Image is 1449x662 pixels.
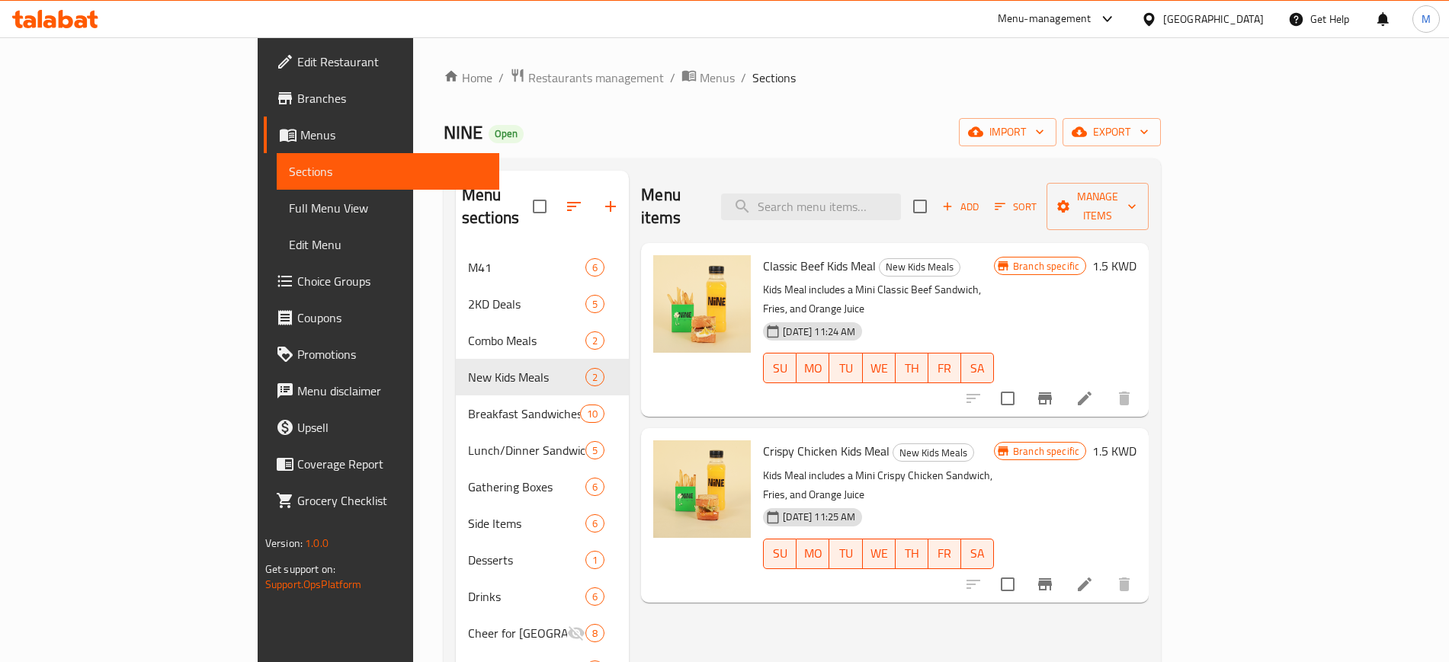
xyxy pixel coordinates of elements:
[967,542,988,564] span: SA
[456,249,629,286] div: M416
[869,357,890,379] span: WE
[992,568,1024,600] span: Select to update
[1027,566,1063,603] button: Branch-specific-item
[1059,187,1136,225] span: Manage items
[265,559,335,579] span: Get support on:
[961,353,994,383] button: SA
[752,69,796,87] span: Sections
[456,505,629,542] div: Side Items6
[586,553,604,568] span: 1
[300,126,487,144] span: Menus
[297,491,487,510] span: Grocery Checklist
[1047,183,1149,230] button: Manage items
[797,353,829,383] button: MO
[863,353,896,383] button: WE
[468,478,585,496] div: Gathering Boxes
[880,258,960,276] span: New Kids Meals
[468,624,567,642] div: Cheer for Kuwait
[681,68,735,88] a: Menus
[468,514,585,532] div: Side Items
[556,188,592,225] span: Sort sections
[264,263,499,299] a: Choice Groups
[456,578,629,615] div: Drinks6
[277,153,499,190] a: Sections
[265,533,303,553] span: Version:
[468,295,585,313] span: 2KD Deals
[1092,440,1136,462] h6: 1.5 KWD
[721,193,901,220] input: search
[934,542,955,564] span: FR
[456,542,629,578] div: Desserts1
[1092,255,1136,277] h6: 1.5 KWD
[586,626,604,641] span: 8
[936,195,985,219] button: Add
[510,68,664,88] a: Restaurants management
[264,482,499,519] a: Grocery Checklist
[1422,11,1431,27] span: M
[586,480,604,494] span: 6
[902,357,922,379] span: TH
[468,441,585,459] div: Lunch/Dinner Sandwiches
[580,405,604,423] div: items
[277,190,499,226] a: Full Menu View
[904,190,936,222] span: Select section
[928,539,961,569] button: FR
[893,443,974,462] div: New Kids Meals
[289,235,487,254] span: Edit Menu
[586,334,604,348] span: 2
[777,325,861,339] span: [DATE] 11:24 AM
[297,345,487,363] span: Promotions
[1076,389,1094,408] a: Edit menu item
[305,533,329,553] span: 1.0.0
[1063,118,1161,146] button: export
[264,117,499,153] a: Menus
[653,440,751,538] img: Crispy Chicken Kids Meal
[763,440,890,462] span: Crispy Chicken Kids Meal
[456,469,629,505] div: Gathering Boxes6
[585,258,604,277] div: items
[489,127,524,140] span: Open
[961,539,994,569] button: SA
[1027,380,1063,417] button: Branch-specific-item
[896,353,928,383] button: TH
[869,542,890,564] span: WE
[289,162,487,181] span: Sections
[998,10,1092,28] div: Menu-management
[741,69,746,87] li: /
[289,199,487,217] span: Full Menu View
[803,542,823,564] span: MO
[763,539,797,569] button: SU
[468,405,580,423] div: Breakfast Sandwiches
[879,258,960,277] div: New Kids Meals
[524,190,556,222] span: Select all sections
[959,118,1056,146] button: import
[489,125,524,143] div: Open
[264,80,499,117] a: Branches
[264,299,499,336] a: Coupons
[928,353,961,383] button: FR
[967,357,988,379] span: SA
[585,368,604,386] div: items
[456,395,629,432] div: Breakfast Sandwiches10
[1106,566,1143,603] button: delete
[797,539,829,569] button: MO
[829,539,862,569] button: TU
[586,261,604,275] span: 6
[456,615,629,651] div: Cheer for [GEOGRAPHIC_DATA]8
[444,68,1161,88] nav: breadcrumb
[896,539,928,569] button: TH
[456,432,629,469] div: Lunch/Dinner Sandwiches5
[468,551,585,569] span: Desserts
[581,407,604,421] span: 10
[468,624,567,642] span: Cheer for [GEOGRAPHIC_DATA]
[835,542,856,564] span: TU
[985,195,1047,219] span: Sort items
[585,587,604,606] div: items
[264,336,499,373] a: Promotions
[585,551,604,569] div: items
[468,587,585,606] span: Drinks
[277,226,499,263] a: Edit Menu
[763,466,994,504] p: Kids Meal includes a Mini Crispy Chicken Sandwich, Fries, and Orange Juice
